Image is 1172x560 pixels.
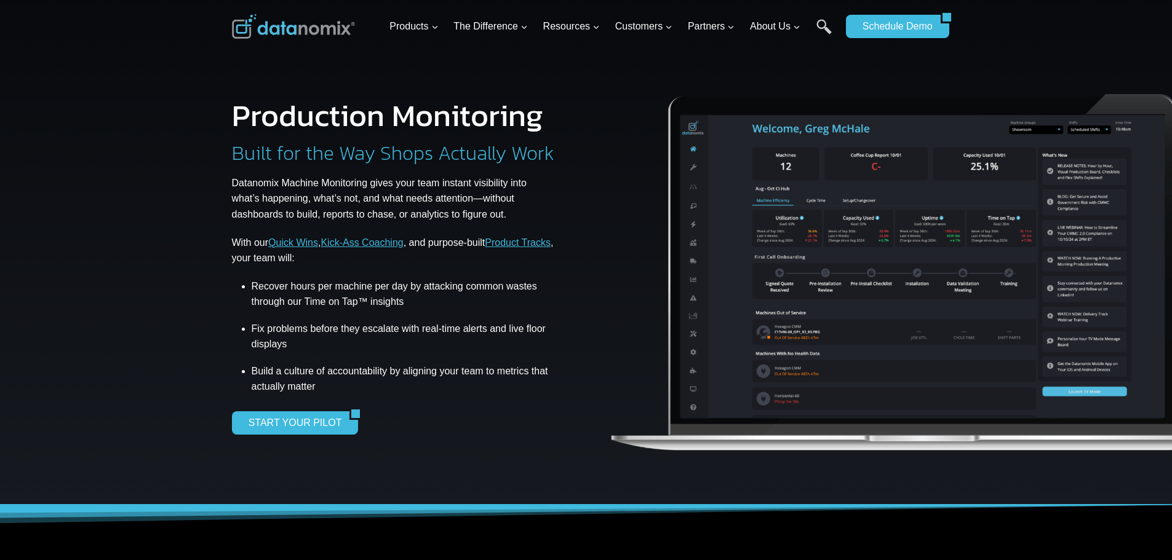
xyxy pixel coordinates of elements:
span: Resources [543,18,600,34]
li: Build a culture of accountability by aligning your team to metrics that actually matter [252,359,557,399]
li: Fix problems before they escalate with real-time alerts and live floor displays [252,314,557,359]
span: Partners [688,18,735,34]
span: Products [389,18,438,34]
li: Recover hours per machine per day by attacking common wastes through our Time on Tap™ insights [252,278,557,314]
span: Customers [615,18,672,34]
p: Datanomix Machine Monitoring gives your team instant visibility into what’s happening, what’s not... [232,175,557,223]
nav: Primary Navigation [385,7,840,47]
a: Search [816,19,832,47]
a: Kick-Ass Coaching [321,237,403,248]
h1: Production Monitoring [232,100,543,131]
h2: Built for the Way Shops Actually Work [232,143,554,163]
a: START YOUR PILOT [232,411,350,435]
a: Schedule Demo [846,15,941,38]
a: Product Tracks [485,237,551,248]
span: The Difference [453,18,528,34]
a: Quick Wins [268,237,318,248]
img: Datanomix [232,14,355,39]
span: About Us [750,18,800,34]
p: With our , , and purpose-built , your team will: [232,235,557,266]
